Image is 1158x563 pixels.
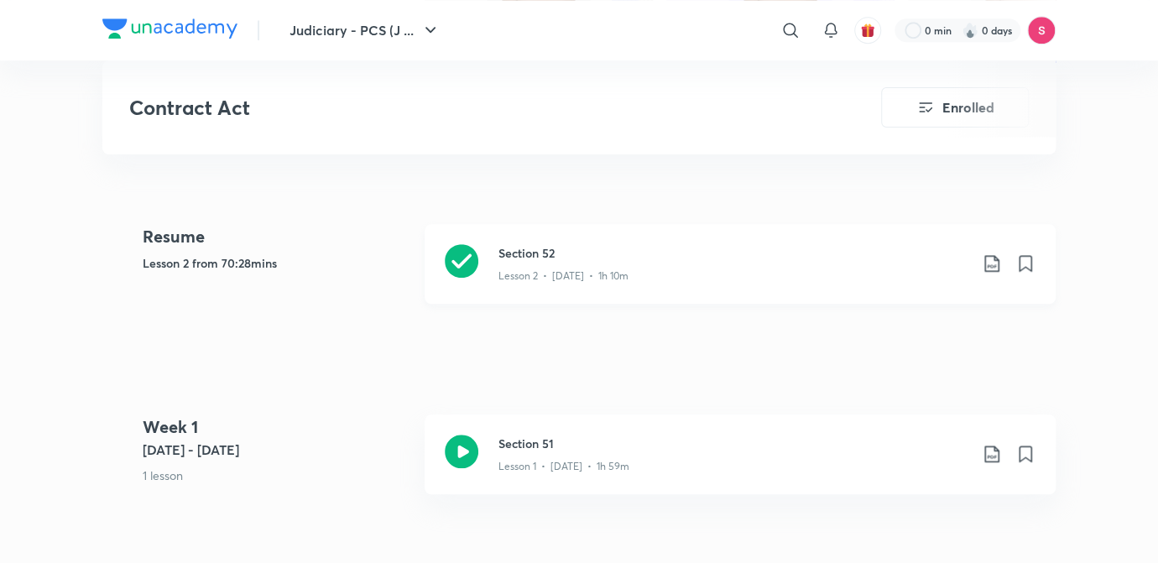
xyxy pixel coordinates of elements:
h3: Section 52 [498,244,968,262]
h3: Contract Act [129,96,786,120]
img: avatar [860,23,875,38]
p: Lesson 2 • [DATE] • 1h 10m [498,268,629,284]
p: Lesson 1 • [DATE] • 1h 59m [498,459,629,474]
img: Sandeep Kumar [1027,16,1056,44]
h5: Lesson 2 from 70:28mins [143,254,411,272]
a: Section 52Lesson 2 • [DATE] • 1h 10m [425,224,1056,324]
a: Section 51Lesson 1 • [DATE] • 1h 59m [425,414,1056,514]
h3: Section 51 [498,435,968,452]
h5: [DATE] - [DATE] [143,440,411,460]
a: Company Logo [102,18,237,43]
p: 1 lesson [143,467,411,484]
img: streak [962,22,978,39]
h4: Resume [143,224,411,249]
img: Company Logo [102,18,237,39]
button: Judiciary - PCS (J ... [279,13,451,47]
button: Enrolled [881,87,1029,128]
h4: Week 1 [143,414,411,440]
button: avatar [854,17,881,44]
